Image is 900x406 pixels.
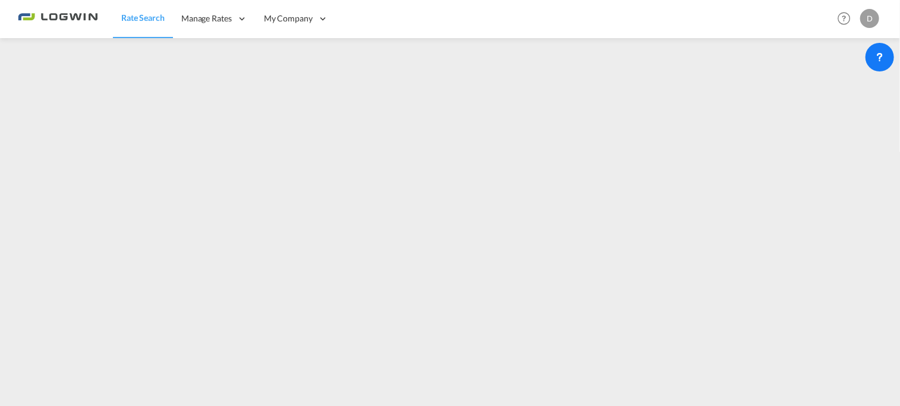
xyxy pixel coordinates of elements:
span: My Company [264,13,313,24]
span: Manage Rates [181,13,232,24]
img: bc73a0e0d8c111efacd525e4c8ad7d32.png [18,5,98,32]
div: D [860,9,879,28]
div: Help [834,8,860,30]
span: Rate Search [121,13,165,23]
span: Help [834,8,854,29]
